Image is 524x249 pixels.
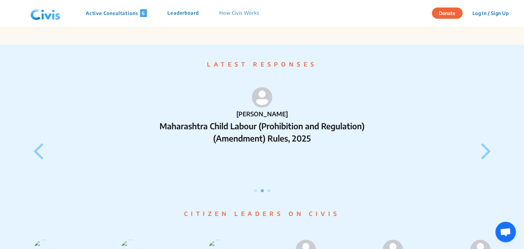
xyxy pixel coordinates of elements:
button: Log In / Sign Up [468,8,513,18]
button: Donate [432,8,463,19]
span: 6 [140,9,147,17]
div: Open chat [495,222,516,242]
p: LATEST RESPONSES [26,60,498,69]
p: How Civis Works [219,9,259,17]
p: Active Consultations [86,9,147,17]
p: Leaderboard [167,9,199,17]
img: person-default.svg [252,87,272,107]
p: [PERSON_NAME] [144,109,380,118]
img: navlogo.png [28,3,63,24]
a: Donate [432,9,468,16]
p: Maharashtra Child Labour (Prohibition and Regulation) (Amendment) Rules, 2025 [144,119,380,144]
